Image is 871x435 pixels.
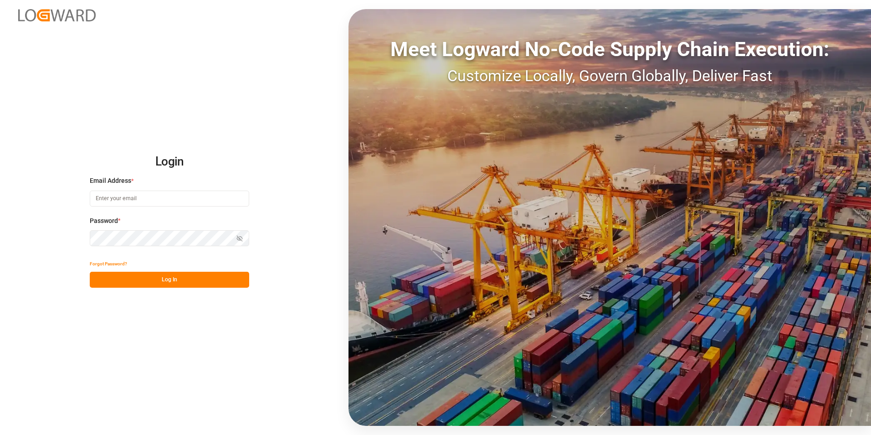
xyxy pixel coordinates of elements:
[18,9,96,21] img: Logward_new_orange.png
[348,64,871,88] div: Customize Locally, Govern Globally, Deliver Fast
[90,176,131,186] span: Email Address
[348,34,871,64] div: Meet Logward No-Code Supply Chain Execution:
[90,216,118,226] span: Password
[90,256,127,272] button: Forgot Password?
[90,272,249,288] button: Log In
[90,147,249,176] h2: Login
[90,191,249,207] input: Enter your email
